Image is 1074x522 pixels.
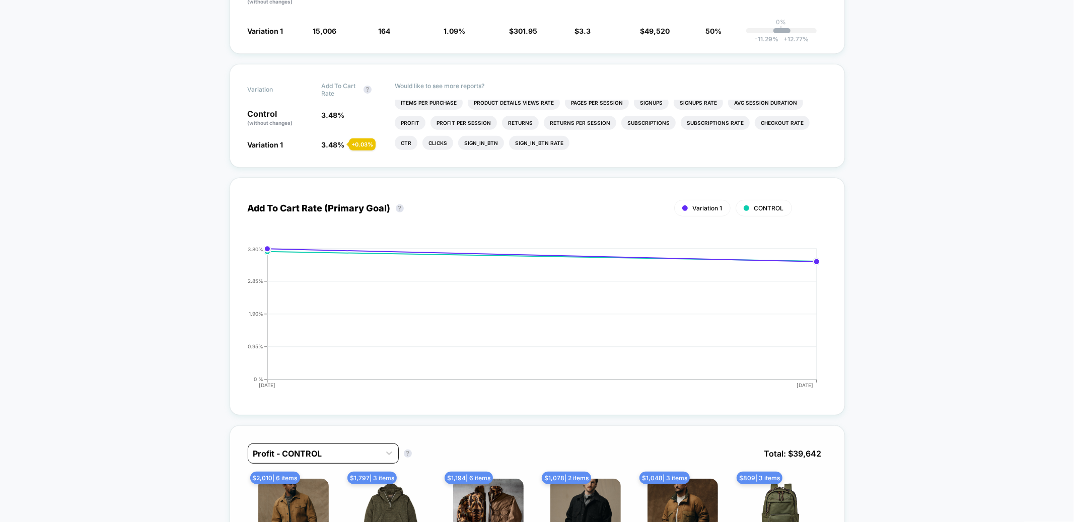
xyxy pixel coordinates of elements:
span: $ 809 | 3 items [737,472,782,484]
span: 3.48 % [321,111,344,119]
li: Subscriptions Rate [681,116,750,130]
tspan: [DATE] [797,382,813,388]
span: $ [575,27,591,35]
p: | [780,26,782,33]
span: Variation 1 [693,204,723,212]
tspan: 2.85% [248,278,263,284]
span: 3.48 % [321,140,344,149]
span: $ 2,010 | 6 items [250,472,300,484]
li: Sign_in_btn [458,136,504,150]
span: 50% [706,27,722,35]
li: Product Details Views Rate [468,96,560,110]
span: $ 1,797 | 3 items [347,472,397,484]
tspan: 3.80% [248,246,263,252]
li: Signups Rate [674,96,723,110]
li: Items Per Purchase [395,96,463,110]
p: 0% [776,18,786,26]
li: Ctr [395,136,417,150]
p: Would like to see more reports? [395,82,827,90]
span: Total: $ 39,642 [759,443,827,464]
li: Returns Per Session [544,116,616,130]
span: Variation 1 [248,140,283,149]
li: Clicks [422,136,453,150]
li: Subscriptions [621,116,676,130]
li: Checkout Rate [755,116,810,130]
span: 12.77 % [778,35,809,43]
span: 15,006 [313,27,337,35]
span: + [783,35,787,43]
span: $ 1,194 | 6 items [445,472,493,484]
span: $ 1,078 | 2 items [542,472,591,484]
span: 49,520 [645,27,670,35]
li: Pages Per Session [565,96,629,110]
span: 164 [379,27,391,35]
span: Add To Cart Rate [321,82,359,97]
li: Returns [502,116,539,130]
span: 1.09 % [444,27,466,35]
li: Profit [395,116,425,130]
span: Variation 1 [248,27,283,35]
button: ? [364,86,372,94]
tspan: 0.95% [248,343,263,349]
span: 301.95 [514,27,538,35]
span: CONTROL [754,204,784,212]
li: Signups [634,96,669,110]
div: ADD_TO_CART_RATE [238,246,817,397]
span: $ 1,048 | 3 items [639,472,690,484]
span: 3.3 [580,27,591,35]
span: Variation [248,82,303,97]
li: Avg Session Duration [728,96,803,110]
li: Profit Per Session [431,116,497,130]
span: (without changes) [248,120,293,126]
span: $ [640,27,670,35]
div: + 0.03 % [349,138,376,151]
p: Control [248,110,311,127]
button: ? [396,204,404,212]
tspan: 0 % [254,376,263,382]
tspan: [DATE] [259,382,275,388]
button: ? [404,450,412,458]
li: Sign_in_btn Rate [509,136,569,150]
tspan: 1.90% [249,311,263,317]
span: $ [510,27,538,35]
span: -11.29 % [755,35,778,43]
